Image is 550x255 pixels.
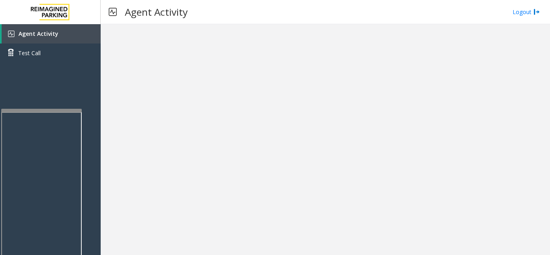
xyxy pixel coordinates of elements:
[2,24,101,44] a: Agent Activity
[121,2,192,22] h3: Agent Activity
[18,49,41,57] span: Test Call
[8,31,14,37] img: 'icon'
[109,2,117,22] img: pageIcon
[533,8,540,16] img: logout
[19,30,58,37] span: Agent Activity
[513,8,540,16] a: Logout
